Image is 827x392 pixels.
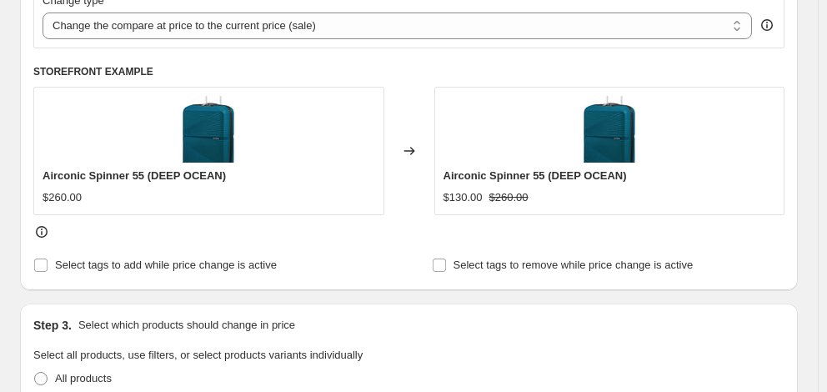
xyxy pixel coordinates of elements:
[444,169,627,182] span: Airconic Spinner 55 (DEEP OCEAN)
[43,169,226,182] span: Airconic Spinner 55 (DEEP OCEAN)
[489,189,529,206] strike: $260.00
[454,259,694,271] span: Select tags to remove while price change is active
[175,96,242,163] img: 128186-6613_3_80x.jpg
[33,317,72,334] h2: Step 3.
[576,96,643,163] img: 128186-6613_3_80x.jpg
[33,349,363,361] span: Select all products, use filters, or select products variants individually
[78,317,295,334] p: Select which products should change in price
[55,372,112,384] span: All products
[444,189,483,206] div: $130.00
[55,259,277,271] span: Select tags to add while price change is active
[33,65,784,78] h6: STOREFRONT EXAMPLE
[43,189,82,206] div: $260.00
[759,17,775,33] div: help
